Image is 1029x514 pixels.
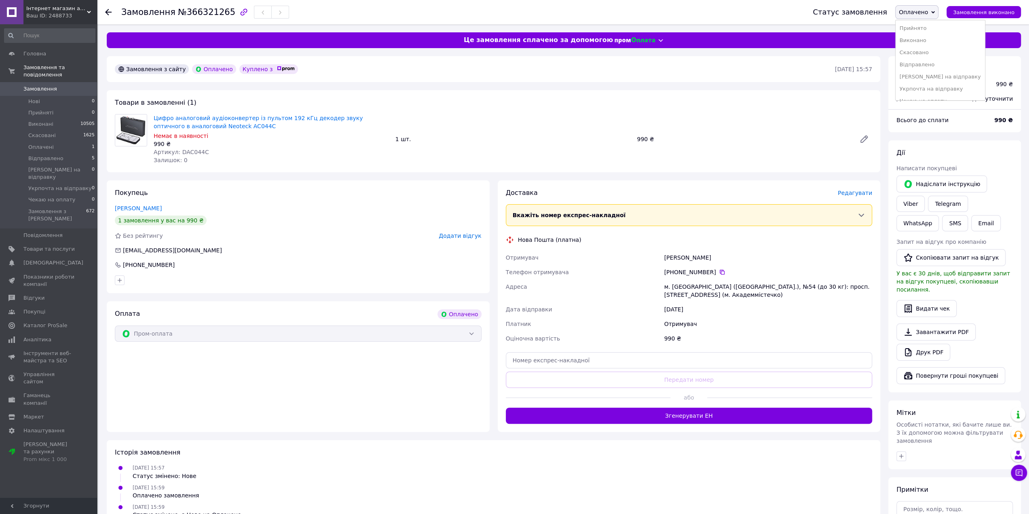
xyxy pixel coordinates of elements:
[154,149,209,155] span: Артикул: DAC044C
[23,273,75,288] span: Показники роботи компанії
[121,7,175,17] span: Замовлення
[92,109,95,116] span: 0
[896,367,1005,384] button: Повернути гроші покупцеві
[896,249,1006,266] button: Скопіювати запит на відгук
[23,456,75,463] div: Prom мікс 1 000
[994,117,1013,123] b: 990 ₴
[154,115,363,129] a: Цифро аналоговий аудіоконвертер із пультом 192 кГц декодер звуку оптичного в аналоговий Neoteck A...
[92,166,95,181] span: 0
[23,64,97,78] span: Замовлення та повідомлення
[392,133,634,145] div: 1 шт.
[813,8,887,16] div: Статус замовлення
[23,308,45,315] span: Покупці
[123,233,163,239] span: Без рейтингу
[28,208,86,222] span: Замовлення з [PERSON_NAME]
[896,409,916,417] span: Мітки
[942,215,968,231] button: SMS
[28,121,53,128] span: Виконані
[896,215,939,231] a: WhatsApp
[896,165,957,171] span: Написати покупцеві
[971,215,1001,231] button: Email
[513,212,626,218] span: Вкажіть номер експрес-накладної
[178,7,235,17] span: №366321265
[838,190,872,196] span: Редагувати
[28,109,53,116] span: Прийняті
[662,250,874,265] div: [PERSON_NAME]
[896,83,985,95] li: Укрпочта на відправку
[123,247,222,254] span: [EMAIL_ADDRESS][DOMAIN_NAME]
[856,131,872,147] a: Редагувати
[506,306,552,313] span: Дата відправки
[80,121,95,128] span: 10505
[105,8,112,16] div: Повернутися назад
[1011,465,1027,481] button: Чат з покупцем
[439,233,481,239] span: Додати відгук
[662,279,874,302] div: м. [GEOGRAPHIC_DATA] ([GEOGRAPHIC_DATA].), №54 (до 30 кг): просп. [STREET_ADDRESS] (м. Академміст...
[516,236,583,244] div: Нова Пошта (платна)
[23,245,75,253] span: Товари та послуги
[506,254,539,261] span: Отримувач
[928,196,968,212] a: Telegram
[115,310,140,317] span: Оплата
[506,408,873,424] button: Згенерувати ЕН
[896,22,985,34] li: Прийнято
[896,196,925,212] a: Viber
[277,66,295,71] img: prom
[28,98,40,105] span: Нові
[192,64,236,74] div: Оплачено
[28,132,56,139] span: Скасовані
[896,95,924,102] span: Доставка
[23,50,46,57] span: Головна
[662,317,874,331] div: Отримувач
[947,6,1021,18] button: Замовлення виконано
[896,47,985,59] li: Скасовано
[92,196,95,203] span: 0
[506,283,527,290] span: Адреса
[896,149,905,157] span: Дії
[115,64,189,74] div: Замовлення з сайту
[28,185,92,192] span: Укрпочта на відправку
[23,441,75,463] span: [PERSON_NAME] та рахунки
[23,427,65,434] span: Налаштування
[154,157,188,163] span: Залишок: 0
[23,232,63,239] span: Повідомлення
[670,393,707,402] span: або
[92,98,95,105] span: 0
[953,9,1014,15] span: Замовлення виконано
[92,144,95,151] span: 1
[506,352,873,368] input: Номер експрес-накладної
[23,350,75,364] span: Інструменти веб-майстра та SEO
[23,294,44,302] span: Відгуки
[896,324,976,341] a: Завантажити PDF
[154,133,208,139] span: Немає в наявності
[92,185,95,192] span: 0
[26,5,87,12] span: Інтернет магазин apgradeplus
[133,491,199,499] div: Оплачено замовлення
[133,472,197,480] div: Статус змінено: Нове
[26,12,97,19] div: Ваш ID: 2488733
[896,486,928,493] span: Примітки
[896,117,949,123] span: Всього до сплати
[23,259,83,267] span: [DEMOGRAPHIC_DATA]
[506,321,531,327] span: Платник
[996,80,1013,88] div: 990 ₴
[835,66,872,72] time: [DATE] 15:57
[154,140,389,148] div: 990 ₴
[28,155,63,162] span: Відправлено
[133,465,165,471] span: [DATE] 15:57
[115,448,180,456] span: Історія замовлення
[115,216,207,225] div: 1 замовлення у вас на 990 ₴
[92,155,95,162] span: 5
[896,300,957,317] button: Видати чек
[28,144,54,151] span: Оплачені
[896,59,985,71] li: Відправлено
[239,64,298,74] div: Куплено з
[28,196,75,203] span: Чекаю на оплату
[115,99,197,106] span: Товари в замовленні (1)
[23,413,44,421] span: Маркет
[115,189,148,197] span: Покупець
[23,392,75,406] span: Гаманець компанії
[662,302,874,317] div: [DATE]
[133,485,165,491] span: [DATE] 15:59
[896,95,985,107] li: Чекаю на оплату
